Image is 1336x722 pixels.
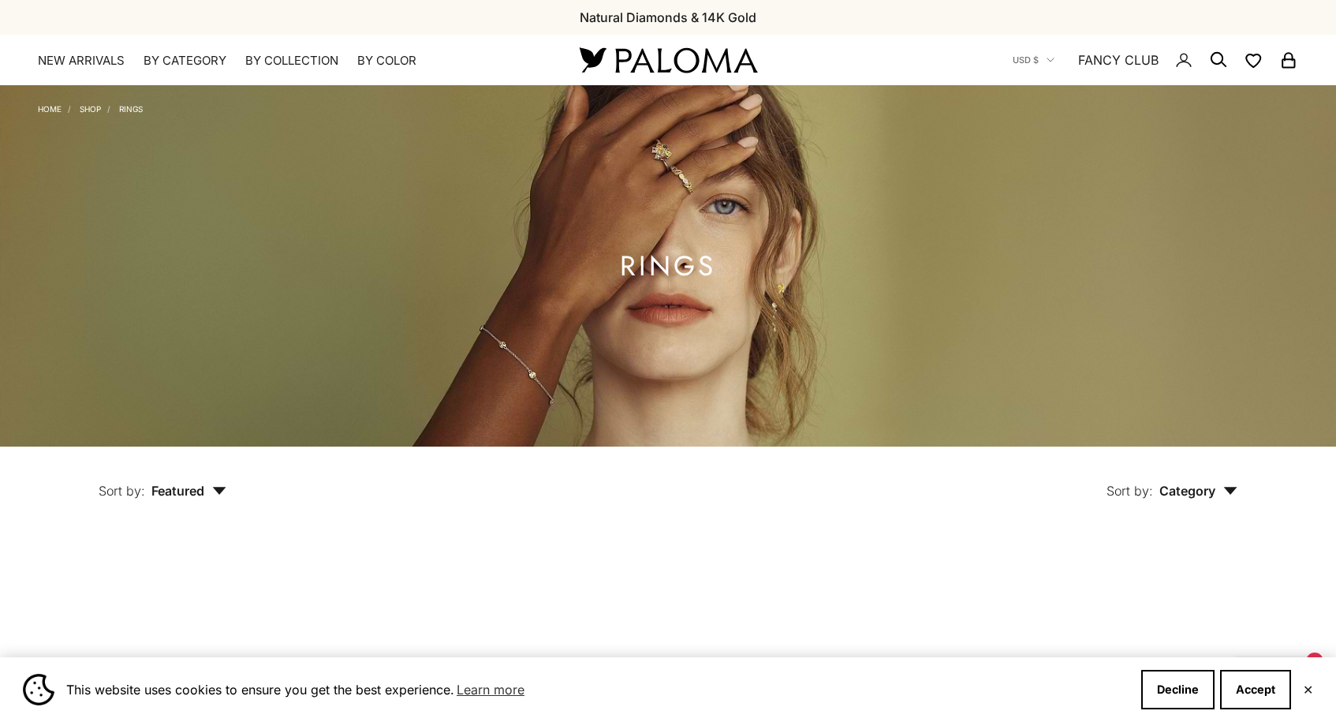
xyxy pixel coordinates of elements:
[62,447,263,513] button: Sort by: Featured
[1070,447,1274,513] button: Sort by: Category
[99,483,145,499] span: Sort by:
[454,678,527,701] a: Learn more
[620,256,716,276] h1: Rings
[80,104,101,114] a: Shop
[1013,53,1039,67] span: USD $
[151,483,226,499] span: Featured
[1141,670,1215,709] button: Decline
[119,104,143,114] a: Rings
[38,104,62,114] a: Home
[1220,670,1291,709] button: Accept
[38,53,125,69] a: NEW ARRIVALS
[1106,483,1153,499] span: Sort by:
[580,7,756,28] p: Natural Diamonds & 14K Gold
[38,101,143,114] nav: Breadcrumb
[1013,53,1054,67] button: USD $
[1078,50,1159,70] a: FANCY CLUB
[23,674,54,705] img: Cookie banner
[66,678,1129,701] span: This website uses cookies to ensure you get the best experience.
[1013,35,1298,85] nav: Secondary navigation
[1303,685,1313,694] button: Close
[1159,483,1237,499] span: Category
[38,53,542,69] nav: Primary navigation
[144,53,226,69] summary: By Category
[245,53,338,69] summary: By Collection
[357,53,416,69] summary: By Color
